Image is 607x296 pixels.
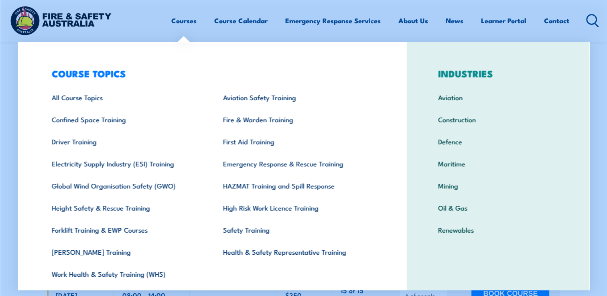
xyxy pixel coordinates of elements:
a: Aviation [425,86,571,108]
a: News [446,10,463,31]
a: Courses [171,10,197,31]
a: Forklift Training & EWP Courses [39,219,210,241]
a: Contact [544,10,569,31]
a: Learner Portal [481,10,526,31]
a: Renewables [425,219,571,241]
a: Health & Safety Representative Training [210,241,382,263]
a: Global Wind Organisation Safety (GWO) [39,174,210,197]
h3: INDUSTRIES [425,68,571,79]
a: Driver Training [39,130,210,152]
a: Maritime [425,152,571,174]
a: Confined Space Training [39,108,210,130]
a: Electricity Supply Industry (ESI) Training [39,152,210,174]
a: Work Health & Safety Training (WHS) [39,263,210,285]
a: All Course Topics [39,86,210,108]
a: High Risk Work Licence Training [210,197,382,219]
a: First Aid Training [210,130,382,152]
a: Aviation Safety Training [210,86,382,108]
a: Emergency Response Services [285,10,381,31]
a: Height Safety & Rescue Training [39,197,210,219]
h3: COURSE TOPICS [39,68,382,79]
a: Fire & Warden Training [210,108,382,130]
a: About Us [398,10,428,31]
a: Oil & Gas [425,197,571,219]
a: Defence [425,130,571,152]
a: [PERSON_NAME] Training [39,241,210,263]
a: Construction [425,108,571,130]
a: HAZMAT Training and Spill Response [210,174,382,197]
a: Course Calendar [214,10,268,31]
a: Emergency Response & Rescue Training [210,152,382,174]
a: Safety Training [210,219,382,241]
a: Mining [425,174,571,197]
